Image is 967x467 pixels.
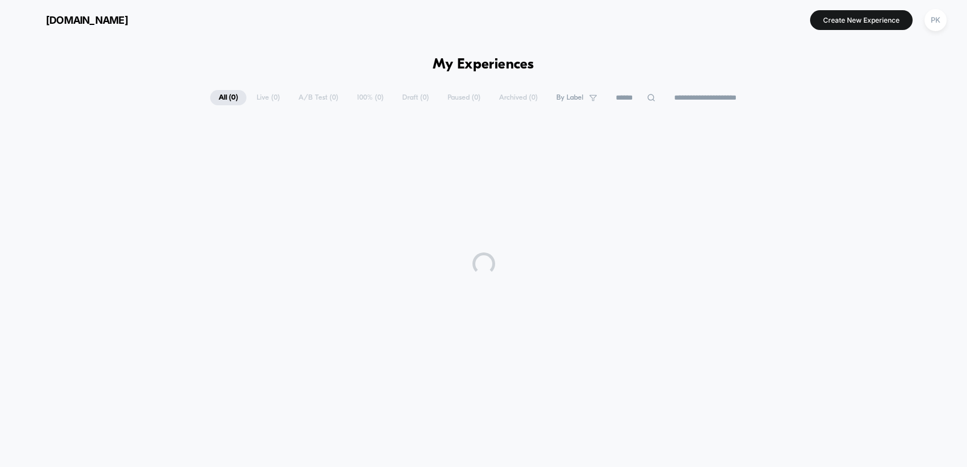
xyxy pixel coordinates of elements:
h1: My Experiences [433,57,534,73]
span: All ( 0 ) [210,90,246,105]
button: [DOMAIN_NAME] [17,11,131,29]
div: PK [925,9,947,31]
button: PK [921,8,950,32]
span: [DOMAIN_NAME] [46,14,128,26]
button: Create New Experience [810,10,913,30]
span: By Label [556,93,583,102]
